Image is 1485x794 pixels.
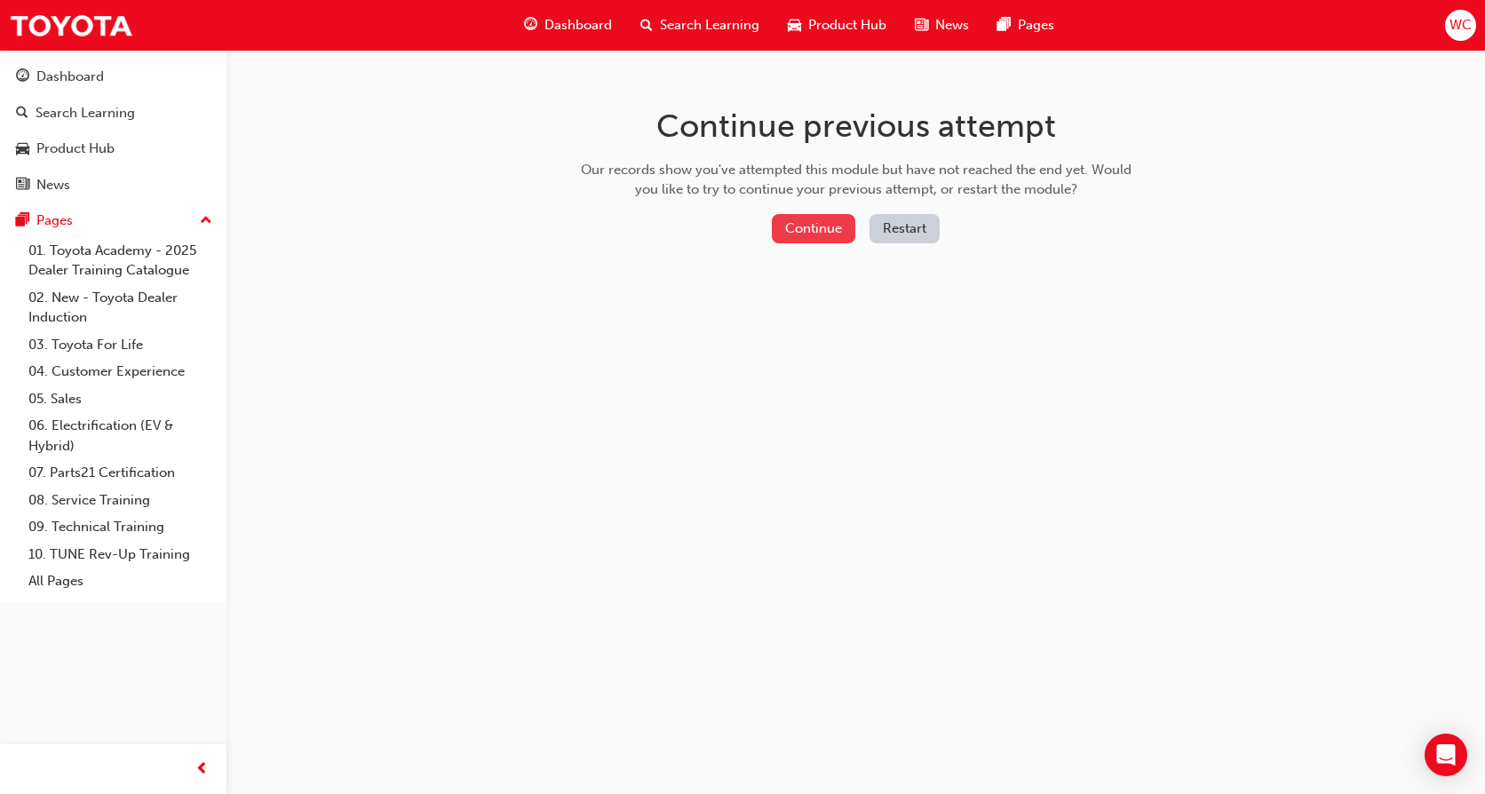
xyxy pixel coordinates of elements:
[36,139,115,159] div: Product Hub
[7,169,219,202] a: News
[16,213,29,229] span: pages-icon
[21,459,219,487] a: 07. Parts21 Certification
[36,103,135,123] div: Search Learning
[7,204,219,237] button: Pages
[21,568,219,595] a: All Pages
[901,7,983,44] a: news-iconNews
[195,758,209,781] span: prev-icon
[7,57,219,204] button: DashboardSearch LearningProduct HubNews
[510,7,626,44] a: guage-iconDashboard
[21,487,219,514] a: 08. Service Training
[36,67,104,87] div: Dashboard
[575,107,1138,146] h1: Continue previous attempt
[7,132,219,165] a: Product Hub
[36,175,70,195] div: News
[626,7,774,44] a: search-iconSearch Learning
[9,5,133,45] img: Trak
[21,284,219,331] a: 02. New - Toyota Dealer Induction
[983,7,1068,44] a: pages-iconPages
[21,237,219,284] a: 01. Toyota Academy - 2025 Dealer Training Catalogue
[915,14,928,36] span: news-icon
[935,15,969,36] span: News
[7,60,219,93] a: Dashboard
[21,412,219,459] a: 06. Electrification (EV & Hybrid)
[16,106,28,122] span: search-icon
[997,14,1011,36] span: pages-icon
[788,14,801,36] span: car-icon
[1425,734,1467,776] div: Open Intercom Messenger
[16,141,29,157] span: car-icon
[524,14,537,36] span: guage-icon
[200,210,212,233] span: up-icon
[544,15,612,36] span: Dashboard
[36,210,73,231] div: Pages
[1018,15,1054,36] span: Pages
[16,69,29,85] span: guage-icon
[660,15,759,36] span: Search Learning
[1449,15,1472,36] span: WC
[870,214,940,243] button: Restart
[21,358,219,385] a: 04. Customer Experience
[575,160,1138,200] div: Our records show you've attempted this module but have not reached the end yet. Would you like to...
[21,513,219,541] a: 09. Technical Training
[21,331,219,359] a: 03. Toyota For Life
[640,14,653,36] span: search-icon
[808,15,886,36] span: Product Hub
[772,214,855,243] button: Continue
[774,7,901,44] a: car-iconProduct Hub
[1445,10,1476,41] button: WC
[21,385,219,413] a: 05. Sales
[7,97,219,130] a: Search Learning
[21,541,219,568] a: 10. TUNE Rev-Up Training
[16,178,29,194] span: news-icon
